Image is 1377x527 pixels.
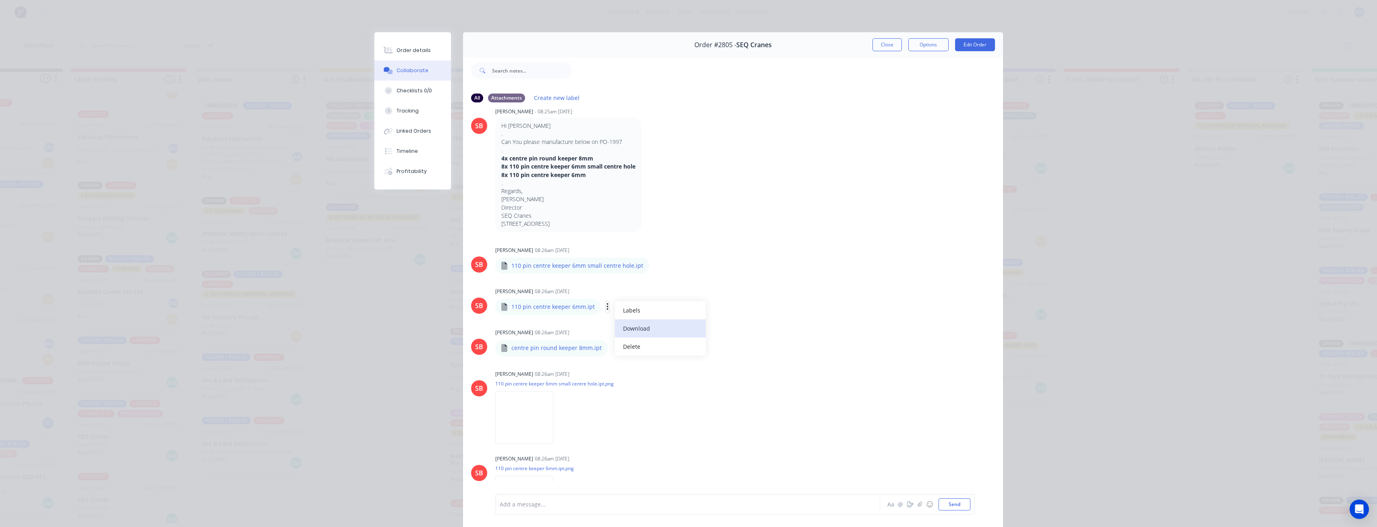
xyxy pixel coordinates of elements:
div: [PERSON_NAME] [495,329,533,336]
button: Close [872,38,902,51]
div: Profitability [397,168,427,175]
div: Attachments [488,94,525,102]
button: Order details [374,40,451,60]
p: 110 pin centre keeper 6mm small centre hole.ipt.png [495,380,614,387]
div: [PERSON_NAME] [495,371,533,378]
p: . [501,130,636,138]
button: Labels [615,301,706,319]
p: [PERSON_NAME] [501,195,636,203]
div: SB [475,342,483,352]
div: Linked Orders [397,127,431,135]
div: Timeline [397,148,418,155]
p: 110 pin centre keeper 6mm.ipt.png [495,465,574,472]
div: 08:26am [DATE] [535,329,569,336]
div: [PERSON_NAME] [495,288,533,295]
div: SB [475,301,483,310]
p: Regards, [501,187,636,195]
button: Create new label [530,92,584,103]
button: Aa [886,500,896,509]
button: Options [908,38,949,51]
div: - 08:25am [DATE] [535,108,572,115]
button: Send [939,498,970,510]
div: 08:26am [DATE] [535,455,569,462]
div: All [471,94,483,102]
button: Tracking [374,101,451,121]
div: SB [475,468,483,478]
button: Timeline [374,141,451,161]
button: @ [896,500,906,509]
div: [PERSON_NAME] [495,108,533,115]
button: Linked Orders [374,121,451,141]
div: SB [475,121,483,131]
div: SB [475,260,483,269]
div: Collaborate [397,67,428,74]
button: Collaborate [374,60,451,81]
strong: 8x 110 pin centre keeper 6mm [501,171,586,179]
strong: 4x centre pin round keeper 8mm [501,154,593,162]
p: . [501,146,636,154]
p: . [501,179,636,187]
div: [PERSON_NAME] [495,247,533,254]
button: Checklists 0/0 [374,81,451,101]
div: 08:26am [DATE] [535,288,569,295]
strong: 8x 110 pin centre keeper 6mm small centre hole [501,162,636,170]
button: Delete [615,337,706,356]
div: Tracking [397,107,419,115]
p: Can You please manufacture below on PO-1997 [501,138,636,146]
p: 110 pin centre keeper 6mm.ipt [511,303,595,311]
div: Order details [397,47,431,54]
p: Hi [PERSON_NAME] [501,122,636,130]
p: Director [501,204,636,212]
p: 110 pin centre keeper 6mm small centre hole.ipt [511,262,643,270]
div: Checklists 0/0 [397,87,432,94]
span: SEQ Cranes [736,41,772,49]
button: ☺ [925,500,935,509]
button: Edit Order [955,38,995,51]
button: Profitability [374,161,451,181]
div: Open Intercom Messenger [1350,500,1369,519]
span: Order #2805 - [694,41,736,49]
button: Download [615,319,706,337]
div: SB [475,383,483,393]
div: 08:26am [DATE] [535,371,569,378]
p: centre pin round keeper 8mm.ipt [511,344,602,352]
div: 08:26am [DATE] [535,247,569,254]
div: [PERSON_NAME] [495,455,533,462]
input: Search notes... [492,62,572,79]
p: SEQ Cranes [STREET_ADDRESS] [501,212,636,228]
